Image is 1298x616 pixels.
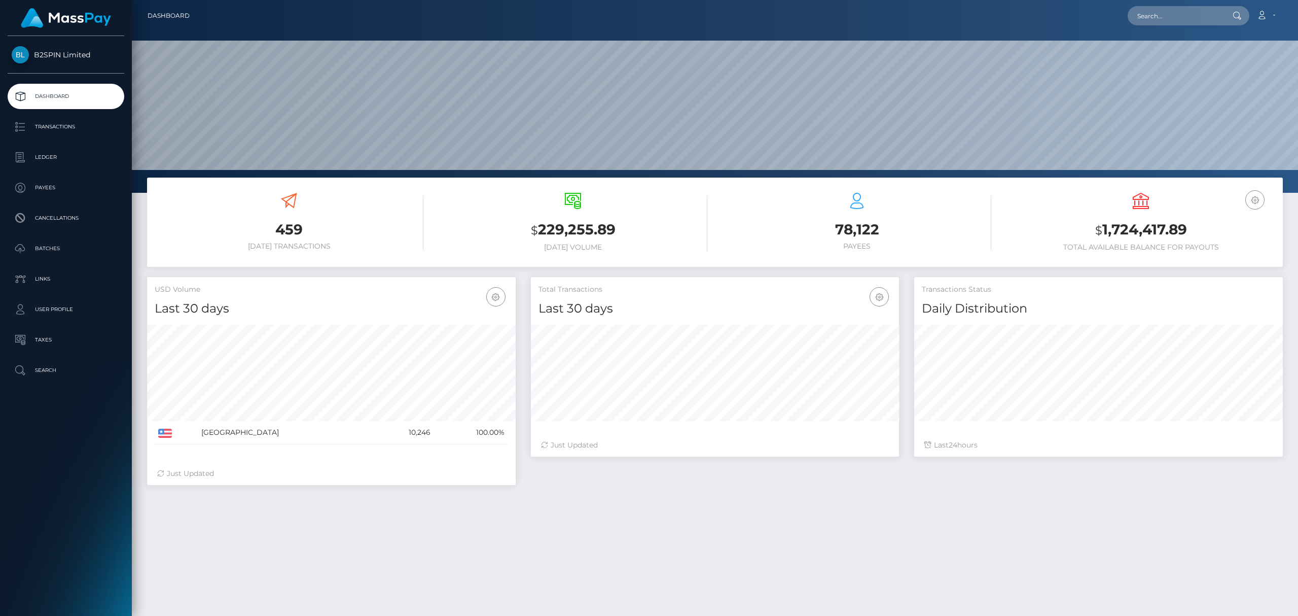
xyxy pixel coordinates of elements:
[1006,243,1275,252] h6: Total Available Balance for Payouts
[157,468,506,479] div: Just Updated
[158,429,172,438] img: US.png
[723,220,991,239] h3: 78,122
[8,327,124,353] a: Taxes
[439,220,707,241] h3: 229,255.89
[8,266,124,292] a: Links
[155,242,423,251] h6: [DATE] Transactions
[439,243,707,252] h6: [DATE] Volume
[12,271,120,287] p: Links
[922,300,1275,318] h4: Daily Distribution
[1006,220,1275,241] h3: 1,724,417.89
[148,5,190,26] a: Dashboard
[949,440,957,450] span: 24
[538,285,892,295] h5: Total Transactions
[155,285,508,295] h5: USD Volume
[12,150,120,165] p: Ledger
[922,285,1275,295] h5: Transactions Status
[8,206,124,231] a: Cancellations
[8,236,124,261] a: Batches
[1095,223,1102,237] small: $
[12,89,120,104] p: Dashboard
[21,8,111,28] img: MassPay Logo
[1128,6,1223,25] input: Search...
[155,300,508,318] h4: Last 30 days
[8,145,124,170] a: Ledger
[8,175,124,200] a: Payees
[8,50,124,59] span: B2SPIN Limited
[12,180,120,195] p: Payees
[12,363,120,378] p: Search
[924,440,1273,451] div: Last hours
[8,358,124,383] a: Search
[374,421,435,444] td: 10,246
[198,421,374,444] td: [GEOGRAPHIC_DATA]
[12,241,120,256] p: Batches
[8,114,124,140] a: Transactions
[8,297,124,322] a: User Profile
[538,300,892,318] h4: Last 30 days
[12,302,120,317] p: User Profile
[155,220,423,239] h3: 459
[8,84,124,109] a: Dashboard
[723,242,991,251] h6: Payees
[12,119,120,134] p: Transactions
[531,223,538,237] small: $
[12,332,120,348] p: Taxes
[12,211,120,226] p: Cancellations
[541,440,889,451] div: Just Updated
[12,46,29,63] img: B2SPIN Limited
[434,421,508,444] td: 100.00%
